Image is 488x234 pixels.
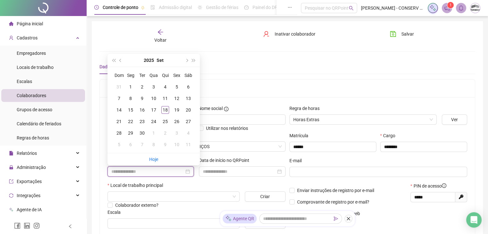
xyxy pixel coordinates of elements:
[148,104,159,116] td: 2025-09-17
[136,116,148,127] td: 2025-09-23
[148,127,159,139] td: 2025-10-01
[442,183,446,188] span: info-circle
[260,193,270,200] span: Criar
[157,54,164,67] button: month panel
[154,38,167,43] span: Voltar
[148,139,159,150] td: 2025-10-08
[289,105,324,112] label: Regra de horas
[161,95,169,102] div: 11
[173,106,181,114] div: 19
[414,182,446,189] span: PIN de acesso
[171,127,183,139] td: 2025-10-03
[429,4,436,12] img: sparkle-icon.fc2bf0ac1784a2077858766a79e2daf3.svg
[148,93,159,104] td: 2025-09-10
[244,5,249,10] span: dashboard
[17,21,43,26] span: Página inicial
[157,29,164,35] span: arrow-left
[289,132,312,139] label: Matrícula
[293,115,433,124] span: Horas Extras
[33,222,40,229] span: instagram
[115,118,123,125] div: 21
[442,114,467,125] button: Ver
[148,70,159,81] th: Qua
[206,126,248,131] span: Utilizar nos relatórios
[159,139,171,150] td: 2025-10-09
[225,215,232,222] img: sparkle-icon.fc2bf0ac1784a2077858766a79e2daf3.svg
[9,36,13,40] span: user-add
[263,31,270,37] span: user-delete
[125,116,136,127] td: 2025-09-22
[183,104,194,116] td: 2025-09-20
[138,95,146,102] div: 9
[113,139,125,150] td: 2025-10-05
[447,2,454,8] sup: 1
[183,127,194,139] td: 2025-10-04
[173,95,181,102] div: 12
[17,93,46,98] span: Colaboradores
[17,65,54,70] span: Locais de trabalho
[125,81,136,93] td: 2025-09-01
[444,5,450,11] span: notification
[150,118,158,125] div: 24
[150,95,158,102] div: 10
[297,199,369,205] span: Comprovante de registro por e-mail?
[183,81,194,93] td: 2025-09-06
[173,83,181,91] div: 5
[401,30,414,38] span: Salvar
[127,141,134,148] div: 6
[17,165,46,170] span: Administração
[150,83,158,91] div: 3
[150,141,158,148] div: 8
[94,5,99,10] span: clock-circle
[199,157,253,164] label: Data de início no QRPoint
[17,107,52,112] span: Grupos de acesso
[173,129,181,137] div: 3
[184,106,192,114] div: 20
[183,93,194,104] td: 2025-09-13
[127,83,134,91] div: 1
[184,83,192,91] div: 6
[171,70,183,81] th: Sex
[380,132,399,139] label: Cargo
[161,141,169,148] div: 9
[138,129,146,137] div: 30
[184,141,192,148] div: 11
[9,179,13,184] span: export
[107,84,467,92] h5: Dados gerais
[127,118,134,125] div: 22
[17,135,49,140] span: Regras de horas
[190,54,197,67] button: super-next-year
[113,104,125,116] td: 2025-09-14
[275,30,315,38] span: Inativar colaborador
[150,5,155,10] span: file-done
[113,127,125,139] td: 2025-09-28
[171,81,183,93] td: 2025-09-05
[103,5,138,10] span: Controle de ponto
[198,5,202,10] span: sun
[115,95,123,102] div: 7
[17,193,40,198] span: Integrações
[159,5,192,10] span: Admissão digital
[17,121,61,126] span: Calendário de feriados
[125,139,136,150] td: 2025-10-06
[136,70,148,81] th: Ter
[173,118,181,125] div: 26
[127,106,134,114] div: 15
[245,191,286,202] button: Criar
[125,127,136,139] td: 2025-09-29
[183,54,190,67] button: next-year
[149,157,158,162] a: Hoje
[115,129,123,137] div: 28
[470,3,480,13] img: 17951
[17,179,42,184] span: Exportações
[136,139,148,150] td: 2025-10-07
[14,222,21,229] span: facebook
[148,81,159,93] td: 2025-09-03
[161,118,169,125] div: 25
[115,141,123,148] div: 5
[287,5,292,10] span: ellipsis
[144,54,154,67] button: year panel
[159,127,171,139] td: 2025-10-02
[361,4,424,12] span: [PERSON_NAME] - CONSERV METALICA ENGENHARIA LTDA
[253,5,278,10] span: Painel do DP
